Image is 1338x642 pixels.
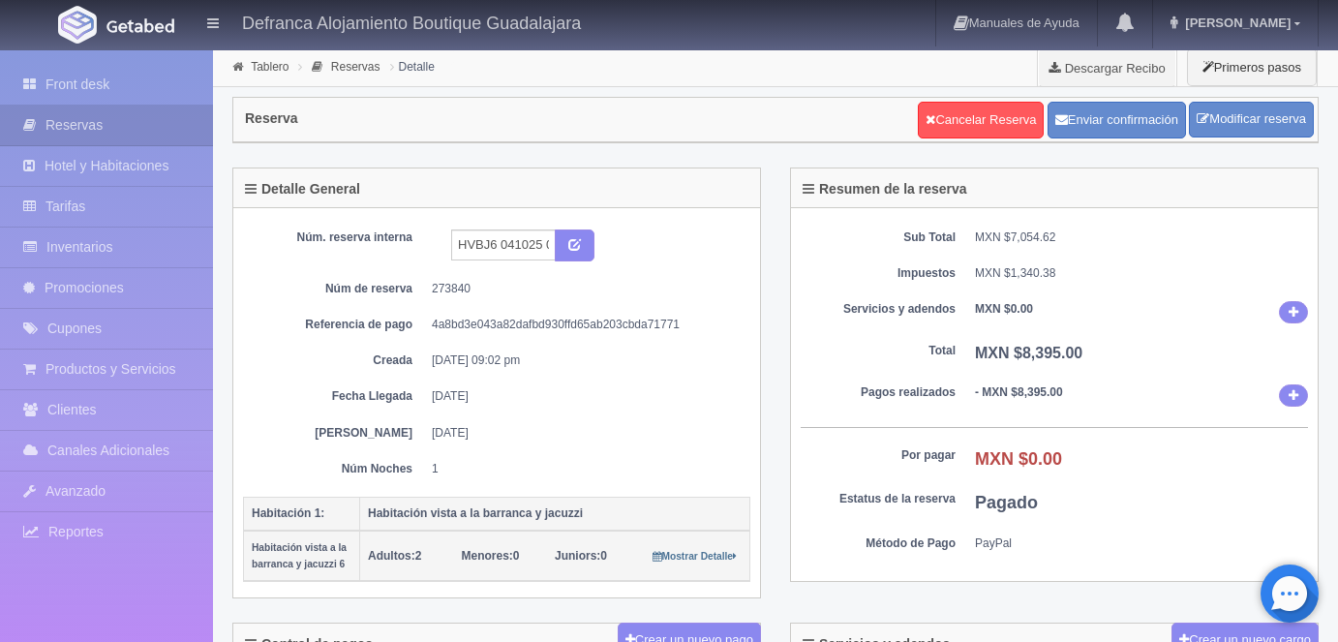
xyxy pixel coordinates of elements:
[1180,15,1291,30] span: [PERSON_NAME]
[432,461,736,477] dd: 1
[801,265,956,282] dt: Impuestos
[801,301,956,318] dt: Servicios y adendos
[258,281,412,297] dt: Núm de reserva
[106,18,174,33] img: Getabed
[975,345,1082,361] b: MXN $8,395.00
[258,425,412,442] dt: [PERSON_NAME]
[555,549,600,563] strong: Juniors:
[251,60,289,74] a: Tablero
[432,352,736,369] dd: [DATE] 09:02 pm
[252,542,347,569] small: Habitación vista a la barranca y jacuzzi 6
[975,385,1063,399] b: - MXN $8,395.00
[258,229,412,246] dt: Núm. reserva interna
[975,493,1038,512] b: Pagado
[801,229,956,246] dt: Sub Total
[462,549,513,563] strong: Menores:
[803,182,967,197] h4: Resumen de la reserva
[245,111,298,126] h4: Reserva
[258,317,412,333] dt: Referencia de pago
[331,60,380,74] a: Reservas
[360,497,750,531] th: Habitación vista a la barranca y jacuzzi
[1038,48,1176,87] a: Descargar Recibo
[975,265,1308,282] dd: MXN $1,340.38
[385,57,440,76] li: Detalle
[368,549,415,563] strong: Adultos:
[653,549,737,563] a: Mostrar Detalle
[258,352,412,369] dt: Creada
[975,535,1308,552] dd: PayPal
[555,549,607,563] span: 0
[252,506,324,520] b: Habitación 1:
[258,388,412,405] dt: Fecha Llegada
[432,425,736,442] dd: [DATE]
[432,281,736,297] dd: 273840
[801,535,956,552] dt: Método de Pago
[258,461,412,477] dt: Núm Noches
[975,449,1062,469] b: MXN $0.00
[58,6,97,44] img: Getabed
[242,10,581,34] h4: Defranca Alojamiento Boutique Guadalajara
[801,491,956,507] dt: Estatus de la reserva
[368,549,421,563] span: 2
[432,317,736,333] dd: 4a8bd3e043a82dafbd930ffd65ab203cbda71771
[653,551,737,562] small: Mostrar Detalle
[245,182,360,197] h4: Detalle General
[975,229,1308,246] dd: MXN $7,054.62
[462,549,520,563] span: 0
[801,384,956,401] dt: Pagos realizados
[1189,102,1314,138] a: Modificar reserva
[1187,48,1317,86] button: Primeros pasos
[432,388,736,405] dd: [DATE]
[975,302,1033,316] b: MXN $0.00
[1048,102,1186,138] button: Enviar confirmación
[801,343,956,359] dt: Total
[918,102,1044,138] a: Cancelar Reserva
[801,447,956,464] dt: Por pagar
